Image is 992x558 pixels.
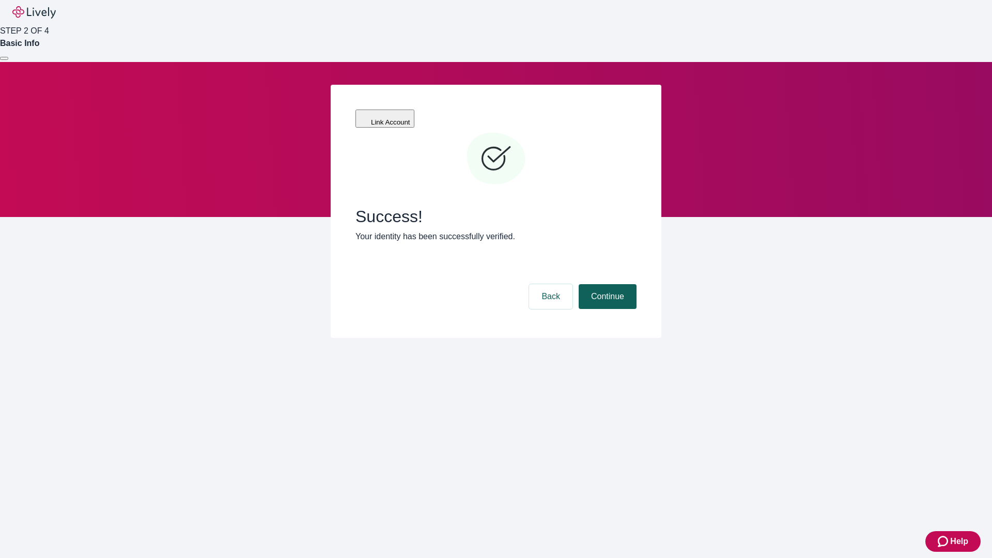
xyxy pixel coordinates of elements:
p: Your identity has been successfully verified. [355,230,637,243]
span: Help [950,535,968,548]
button: Link Account [355,110,414,128]
button: Continue [579,284,637,309]
button: Back [529,284,572,309]
span: Success! [355,207,637,226]
button: Zendesk support iconHelp [925,531,981,552]
svg: Checkmark icon [465,128,527,190]
svg: Zendesk support icon [938,535,950,548]
img: Lively [12,6,56,19]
